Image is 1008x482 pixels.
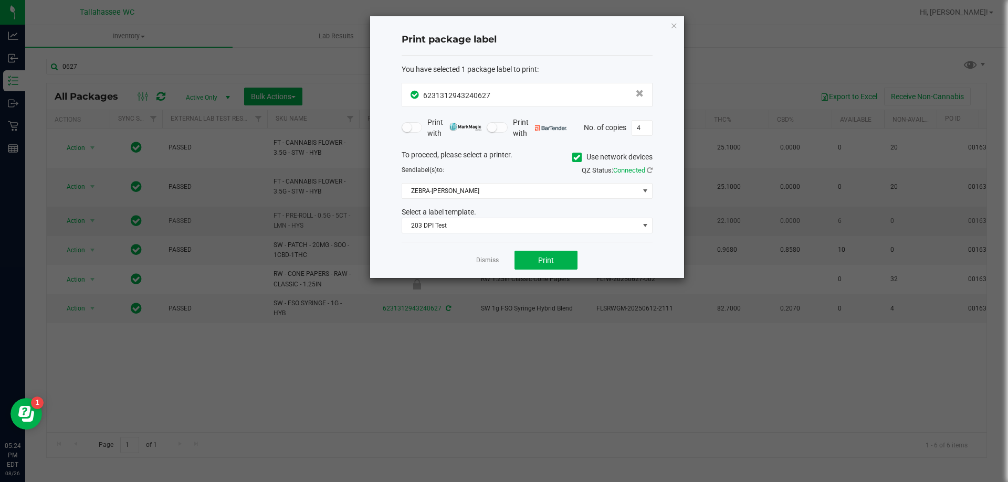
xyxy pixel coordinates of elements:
[416,166,437,174] span: label(s)
[402,166,444,174] span: Send to:
[402,184,639,198] span: ZEBRA-[PERSON_NAME]
[402,218,639,233] span: 203 DPI Test
[402,64,653,75] div: :
[423,91,490,100] span: 6231312943240627
[514,251,577,270] button: Print
[31,397,44,409] iframe: Resource center unread badge
[402,33,653,47] h4: Print package label
[402,65,537,73] span: You have selected 1 package label to print
[538,256,554,264] span: Print
[572,152,653,163] label: Use network devices
[10,398,42,430] iframe: Resource center
[584,123,626,131] span: No. of copies
[613,166,645,174] span: Connected
[476,256,499,265] a: Dismiss
[449,123,481,131] img: mark_magic_cybra.png
[582,166,653,174] span: QZ Status:
[394,207,660,218] div: Select a label template.
[411,89,421,100] span: In Sync
[513,117,567,139] span: Print with
[535,125,567,131] img: bartender.png
[427,117,481,139] span: Print with
[394,149,660,165] div: To proceed, please select a printer.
